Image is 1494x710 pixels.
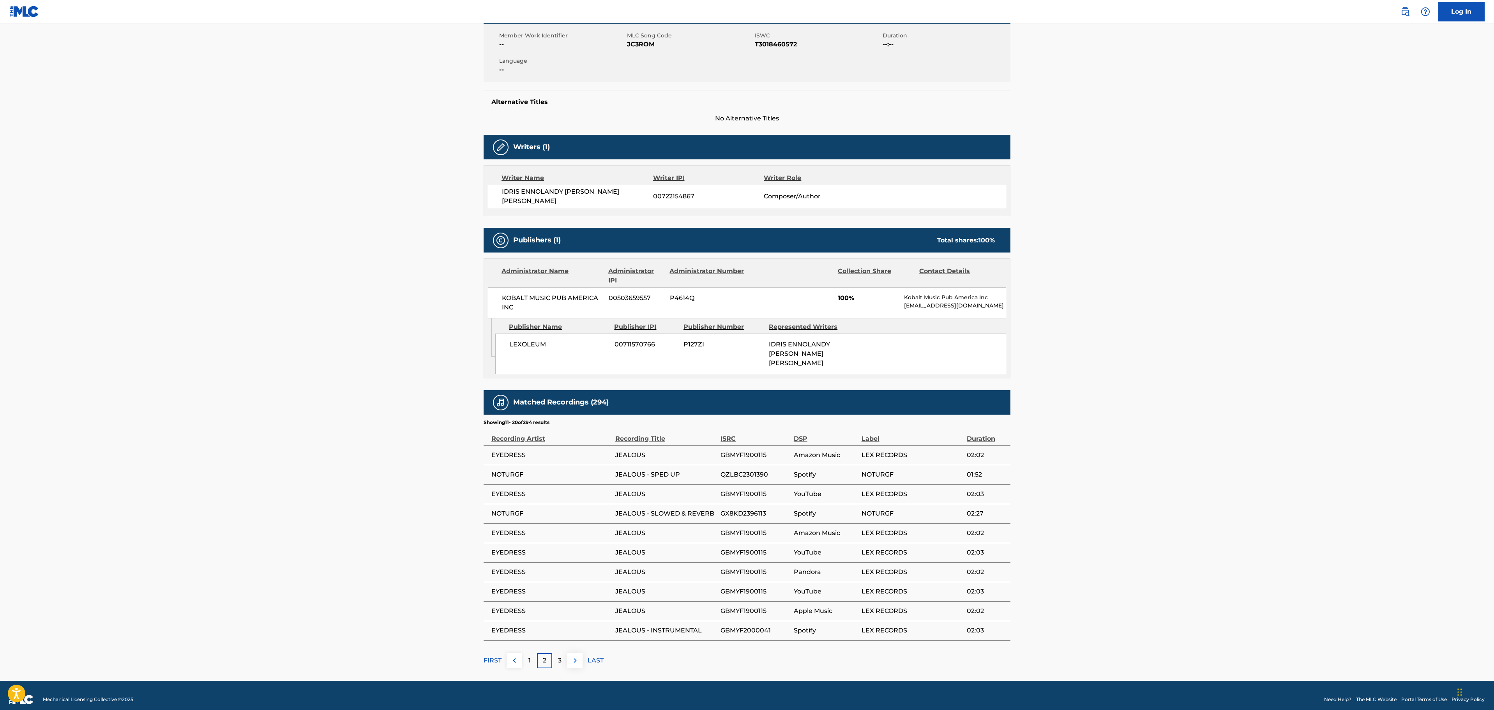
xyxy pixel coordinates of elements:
span: LEX RECORDS [862,567,963,577]
span: JEALOUS - SPED UP [615,470,717,479]
p: Showing 11 - 20 of 294 results [484,419,549,426]
span: 01:52 [967,470,1007,479]
span: NOTURGF [491,509,611,518]
span: JEALOUS [615,567,717,577]
div: Duration [967,426,1007,443]
span: Member Work Identifier [499,32,625,40]
div: Contact Details [919,267,995,285]
span: 02:02 [967,567,1007,577]
span: Language [499,57,625,65]
div: Recording Title [615,426,717,443]
span: Pandora [794,567,858,577]
span: 02:03 [967,626,1007,635]
div: Label [862,426,963,443]
p: 1 [528,656,531,665]
span: --:-- [883,40,1008,49]
span: EYEDRESS [491,548,611,557]
span: 00711570766 [615,340,678,349]
span: T3018460572 [755,40,881,49]
div: Administrator Name [502,267,602,285]
span: 02:27 [967,509,1007,518]
span: 02:03 [967,587,1007,596]
span: 00503659557 [609,293,664,303]
h5: Matched Recordings (294) [513,398,609,407]
span: -- [499,40,625,49]
span: Spotify [794,470,858,479]
span: JEALOUS [615,450,717,460]
p: FIRST [484,656,502,665]
p: Kobalt Music Pub America Inc [904,293,1006,302]
span: Amazon Music [794,528,858,538]
div: DSP [794,426,858,443]
span: LEX RECORDS [862,626,963,635]
a: Need Help? [1324,696,1351,703]
span: -- [499,65,625,74]
span: EYEDRESS [491,528,611,538]
span: KOBALT MUSIC PUB AMERICA INC [502,293,603,312]
div: Writer Name [502,173,653,183]
span: LEX RECORDS [862,528,963,538]
img: right [570,656,580,665]
span: YouTube [794,489,858,499]
span: JEALOUS [615,528,717,538]
span: IDRIS ENNOLANDY [PERSON_NAME] [PERSON_NAME] [502,187,653,206]
span: NOTURGF [862,470,963,479]
span: GBMYF2000041 [721,626,789,635]
span: 02:03 [967,489,1007,499]
div: ISRC [721,426,789,443]
img: search [1400,7,1410,16]
span: Composer/Author [764,192,865,201]
div: Writer IPI [653,173,764,183]
span: 02:03 [967,548,1007,557]
span: GBMYF1900115 [721,489,789,499]
p: 2 [543,656,546,665]
span: GBMYF1900115 [721,587,789,596]
span: IDRIS ENNOLANDY [PERSON_NAME] [PERSON_NAME] [769,341,830,367]
a: Privacy Policy [1452,696,1485,703]
div: Writer Role [764,173,865,183]
img: Matched Recordings [496,398,505,407]
img: help [1421,7,1430,16]
div: Drag [1457,680,1462,704]
span: 00722154867 [653,192,764,201]
iframe: Chat Widget [1455,673,1494,710]
div: Administrator Number [669,267,745,285]
span: EYEDRESS [491,626,611,635]
span: Duration [883,32,1008,40]
span: 100% [838,293,898,303]
span: GBMYF1900115 [721,528,789,538]
span: EYEDRESS [491,606,611,616]
a: Portal Terms of Use [1401,696,1447,703]
img: Publishers [496,236,505,245]
span: GX8KD2396113 [721,509,789,518]
p: LAST [588,656,604,665]
span: JEALOUS - SLOWED & REVERB [615,509,717,518]
span: LEX RECORDS [862,548,963,557]
span: NOTURGF [862,509,963,518]
span: ISWC [755,32,881,40]
span: LEX RECORDS [862,606,963,616]
span: P127ZI [683,340,763,349]
a: Log In [1438,2,1485,21]
span: EYEDRESS [491,489,611,499]
span: GBMYF1900115 [721,567,789,577]
span: YouTube [794,587,858,596]
h5: Alternative Titles [491,98,1003,106]
span: EYEDRESS [491,587,611,596]
span: LEXOLEUM [509,340,609,349]
div: Administrator IPI [608,267,664,285]
span: YouTube [794,548,858,557]
span: GBMYF1900115 [721,548,789,557]
span: Spotify [794,509,858,518]
span: JEALOUS - INSTRUMENTAL [615,626,717,635]
div: Collection Share [838,267,913,285]
span: 02:02 [967,528,1007,538]
a: Public Search [1397,4,1413,19]
span: Apple Music [794,606,858,616]
div: Publisher Number [683,322,763,332]
span: JEALOUS [615,489,717,499]
span: NOTURGF [491,470,611,479]
span: 02:02 [967,606,1007,616]
span: LEX RECORDS [862,489,963,499]
span: EYEDRESS [491,450,611,460]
